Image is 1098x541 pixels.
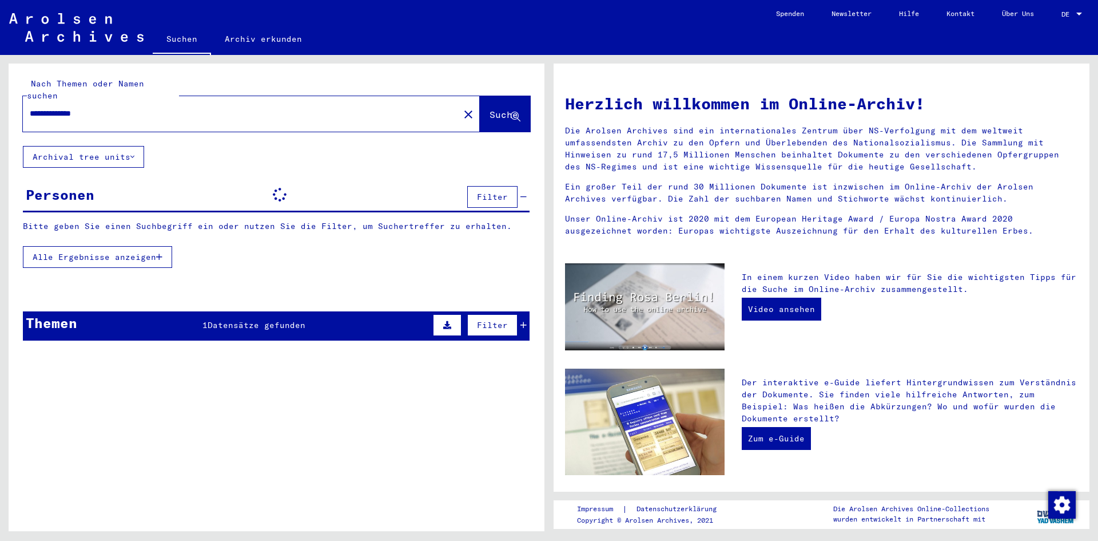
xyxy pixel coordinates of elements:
p: In einem kurzen Video haben wir für Sie die wichtigsten Tipps für die Suche im Online-Archiv zusa... [742,271,1078,295]
button: Alle Ergebnisse anzeigen [23,246,172,268]
div: Themen [26,313,77,333]
h1: Herzlich willkommen im Online-Archiv! [565,92,1078,116]
a: Video ansehen [742,298,821,321]
span: Datensätze gefunden [208,320,305,330]
a: Zum e-Guide [742,427,811,450]
p: Bitte geben Sie einen Suchbegriff ein oder nutzen Sie die Filter, um Suchertreffer zu erhalten. [23,220,530,232]
p: wurden entwickelt in Partnerschaft mit [833,514,989,524]
span: Filter [477,320,508,330]
img: video.jpg [565,263,725,350]
img: Zustimmung ändern [1048,491,1076,519]
a: Archiv erkunden [211,25,316,53]
img: Arolsen_neg.svg [9,13,144,42]
span: Alle Ergebnisse anzeigen [33,252,156,262]
a: Datenschutzerklärung [627,503,730,515]
p: Die Arolsen Archives sind ein internationales Zentrum über NS-Verfolgung mit dem weltweit umfasse... [565,125,1078,173]
p: Der interaktive e-Guide liefert Hintergrundwissen zum Verständnis der Dokumente. Sie finden viele... [742,377,1078,425]
span: Filter [477,192,508,202]
div: Zustimmung ändern [1048,491,1075,518]
span: 1 [202,320,208,330]
img: yv_logo.png [1035,500,1077,528]
button: Filter [467,186,518,208]
mat-icon: close [462,108,475,121]
span: DE [1061,10,1074,18]
p: Unser Online-Archiv ist 2020 mit dem European Heritage Award / Europa Nostra Award 2020 ausgezeic... [565,213,1078,237]
button: Suche [480,96,530,132]
div: Personen [26,184,94,205]
button: Filter [467,314,518,336]
div: | [577,503,730,515]
mat-label: Nach Themen oder Namen suchen [27,78,144,101]
p: Die Arolsen Archives Online-Collections [833,504,989,514]
span: Suche [490,109,518,120]
p: Copyright © Arolsen Archives, 2021 [577,515,730,526]
p: Ein großer Teil der rund 30 Millionen Dokumente ist inzwischen im Online-Archiv der Arolsen Archi... [565,181,1078,205]
a: Suchen [153,25,211,55]
button: Clear [457,102,480,125]
img: eguide.jpg [565,369,725,475]
button: Archival tree units [23,146,144,168]
a: Impressum [577,503,622,515]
